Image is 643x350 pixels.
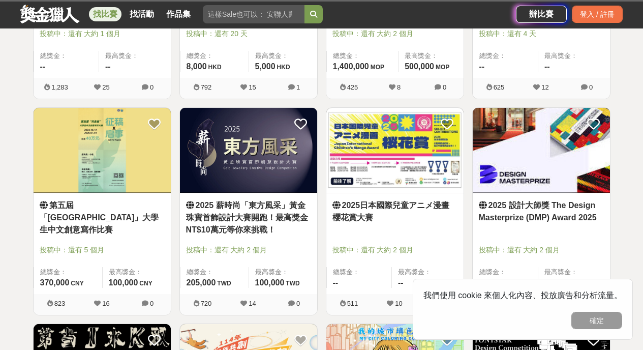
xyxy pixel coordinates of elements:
span: 最高獎金： [398,267,457,277]
span: 投稿中：還有 20 天 [186,28,311,39]
button: 確定 [571,312,622,329]
span: 投稿中：還有 大約 2 個月 [479,245,604,255]
span: 最高獎金： [255,51,311,61]
span: 25 [102,83,109,91]
span: 1 [296,83,300,91]
span: 8,000 [187,62,207,71]
span: 500,000 [405,62,434,71]
img: Cover Image [473,108,610,193]
img: Cover Image [326,108,464,193]
span: 15 [249,83,256,91]
span: 10 [395,300,402,307]
span: 總獎金： [187,267,242,277]
div: 登入 / 註冊 [572,6,623,23]
span: 投稿中：還有 大約 2 個月 [332,28,457,39]
span: 16 [102,300,109,307]
span: 14 [249,300,256,307]
span: 0 [296,300,300,307]
span: 0 [150,300,154,307]
span: 100,000 [109,278,138,287]
span: -- [333,278,339,287]
span: 最高獎金： [405,51,457,61]
a: 辦比賽 [516,6,567,23]
span: 總獎金： [479,267,532,277]
span: 總獎金： [333,267,386,277]
span: 1,283 [51,83,68,91]
span: 8 [397,83,401,91]
a: 第五屆「[GEOGRAPHIC_DATA]」大學生中文創意寫作比賽 [40,199,165,236]
span: 總獎金： [333,51,392,61]
span: 投稿中：還有 5 個月 [40,245,165,255]
span: 0 [443,83,446,91]
span: 總獎金： [40,267,96,277]
span: 總獎金： [40,51,93,61]
span: 總獎金： [479,51,532,61]
span: 1,400,000 [333,62,369,71]
span: -- [398,278,404,287]
span: -- [479,62,485,71]
span: 370,000 [40,278,70,287]
a: 找活動 [126,7,158,21]
span: MOP [371,64,384,71]
span: 792 [201,83,212,91]
span: 100,000 [255,278,285,287]
span: 我們使用 cookie 來個人化內容、投放廣告和分析流量。 [423,291,622,300]
span: CNY [139,280,152,287]
span: 625 [494,83,505,91]
span: 最高獎金： [544,51,604,61]
span: 823 [54,300,66,307]
span: 720 [201,300,212,307]
span: 205,000 [187,278,216,287]
input: 這樣Sale也可以： 安聯人壽創意銷售法募集 [203,5,304,23]
span: -- [544,62,550,71]
span: 最高獎金： [105,51,165,61]
span: TWD [217,280,231,287]
a: 2025 薪時尚「東方風采」黃金珠寶首飾設計大賽開跑！最高獎金NT$10萬元等你來挑戰！ [186,199,311,236]
span: MOP [436,64,449,71]
span: 投稿中：還有 4 天 [479,28,604,39]
span: 總獎金： [187,51,242,61]
span: 511 [347,300,358,307]
span: 12 [541,83,548,91]
span: 最高獎金： [544,267,604,277]
span: -- [105,62,111,71]
span: 投稿中：還有 大約 2 個月 [186,245,311,255]
a: 2025日本國際兒童アニメ漫畫櫻花賞大賽 [332,199,457,224]
span: 投稿中：還有 大約 1 個月 [40,28,165,39]
span: 最高獎金： [255,267,311,277]
span: 425 [347,83,358,91]
span: 投稿中：還有 大約 2 個月 [332,245,457,255]
a: 作品集 [162,7,195,21]
span: HKD [277,64,290,71]
span: 0 [589,83,593,91]
span: 最高獎金： [109,267,165,277]
a: 2025 設計大師獎 The Design Masterprize (DMP) Award 2025 [479,199,604,224]
img: Cover Image [180,108,317,193]
a: 找比賽 [89,7,121,21]
span: 5,000 [255,62,275,71]
span: -- [40,62,46,71]
span: CNY [71,280,83,287]
img: Cover Image [34,108,171,193]
span: HKD [208,64,222,71]
span: 0 [150,83,154,91]
span: TWD [286,280,299,287]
